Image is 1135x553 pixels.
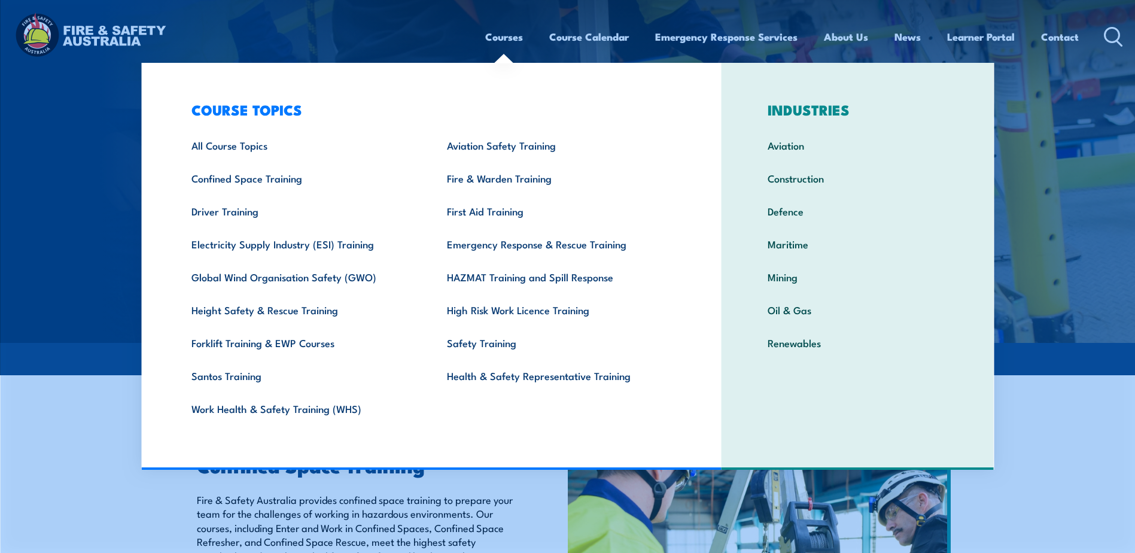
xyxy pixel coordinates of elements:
a: Global Wind Organisation Safety (GWO) [173,260,428,293]
a: Renewables [749,326,966,359]
a: Learner Portal [947,21,1015,53]
a: Defence [749,195,966,227]
a: Santos Training [173,359,428,392]
a: Mining [749,260,966,293]
a: Driver Training [173,195,428,227]
a: Maritime [749,227,966,260]
a: Forklift Training & EWP Courses [173,326,428,359]
h3: COURSE TOPICS [173,101,684,118]
a: Emergency Response Services [655,21,798,53]
a: About Us [824,21,868,53]
a: Health & Safety Representative Training [428,359,684,392]
a: Fire & Warden Training [428,162,684,195]
h3: INDUSTRIES [749,101,966,118]
a: First Aid Training [428,195,684,227]
h2: Confined Space Training [197,457,513,473]
a: Safety Training [428,326,684,359]
a: Contact [1041,21,1079,53]
a: Confined Space Training [173,162,428,195]
a: Aviation Safety Training [428,129,684,162]
a: Height Safety & Rescue Training [173,293,428,326]
a: Electricity Supply Industry (ESI) Training [173,227,428,260]
a: News [894,21,921,53]
a: Work Health & Safety Training (WHS) [173,392,428,425]
a: Oil & Gas [749,293,966,326]
a: All Course Topics [173,129,428,162]
a: Course Calendar [549,21,629,53]
a: Courses [485,21,523,53]
a: Aviation [749,129,966,162]
a: High Risk Work Licence Training [428,293,684,326]
a: Emergency Response & Rescue Training [428,227,684,260]
a: Construction [749,162,966,195]
a: HAZMAT Training and Spill Response [428,260,684,293]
